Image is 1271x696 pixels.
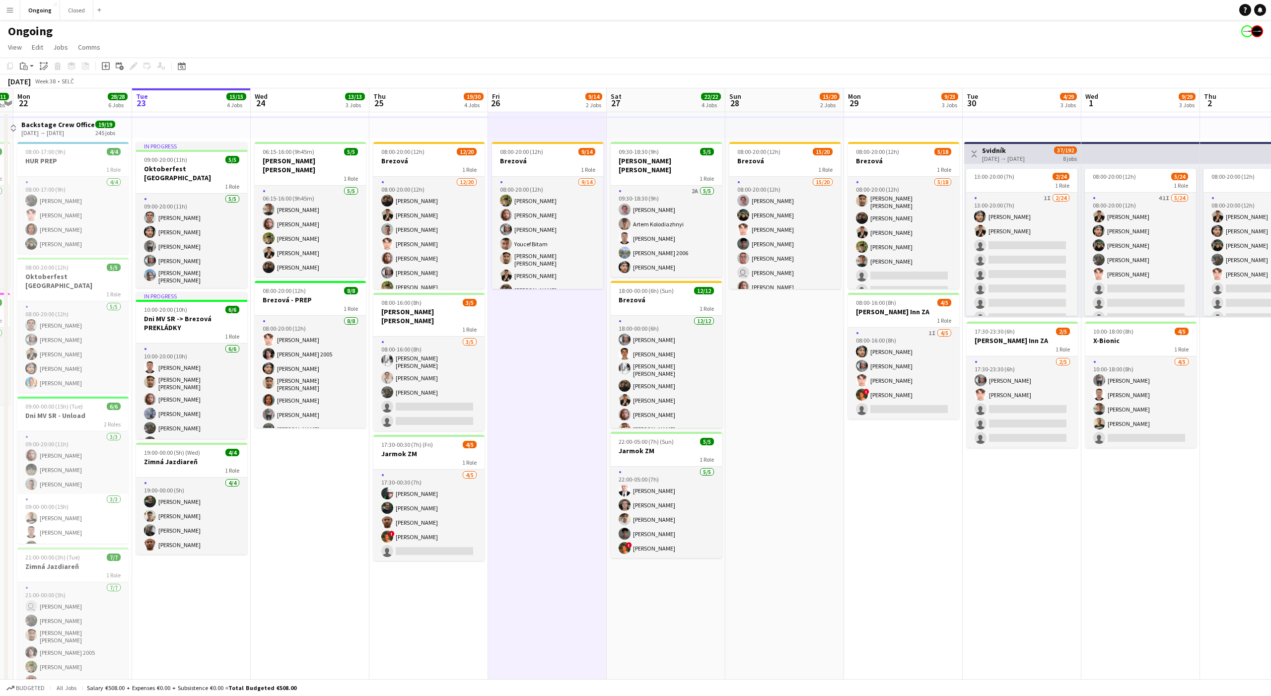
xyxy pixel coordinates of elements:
[345,93,365,100] span: 13/13
[16,97,30,109] span: 22
[21,129,95,137] div: [DATE] → [DATE]
[62,77,74,85] div: SELČ
[729,177,841,487] app-card-role: 15/2008:00-20:00 (12h)[PERSON_NAME][PERSON_NAME][PERSON_NAME][PERSON_NAME][PERSON_NAME] [PERSON_N...
[611,295,722,304] h3: Brezová
[1055,182,1069,189] span: 1 Role
[8,43,22,52] span: View
[965,97,978,109] span: 30
[1093,173,1136,180] span: 08:00-20:00 (12h)
[1053,173,1069,180] span: 2/24
[578,148,595,155] span: 9/14
[982,146,1025,155] h3: Svidník
[492,177,603,401] app-card-role: 9/1408:00-20:00 (12h)[PERSON_NAME][PERSON_NAME][PERSON_NAME]Youcef Bitam[PERSON_NAME] [PERSON_NAM...
[107,264,121,271] span: 5/5
[1063,154,1077,162] div: 8 jobs
[373,449,485,458] h3: Jarmok ZM
[611,281,722,428] div: 18:00-00:00 (6h) (Sun)12/12Brezová1 Role12/1218:00-00:00 (6h)[PERSON_NAME][PERSON_NAME][PERSON_NA...
[381,299,422,306] span: 08:00-16:00 (8h)
[136,478,247,555] app-card-role: 4/419:00-00:00 (5h)[PERSON_NAME][PERSON_NAME][PERSON_NAME][PERSON_NAME]
[255,295,366,304] h3: Brezová - PREP
[457,148,477,155] span: 12/20
[255,142,366,277] div: 06:15-16:00 (9h45m)5/5[PERSON_NAME] [PERSON_NAME]1 Role5/506:15-16:00 (9h45m)[PERSON_NAME][PERSON...
[702,101,720,109] div: 4 Jobs
[136,443,247,555] app-job-card: 19:00-00:00 (5h) (Wed)4/4Zimná Jazdiareň1 Role4/419:00-00:00 (5h)[PERSON_NAME][PERSON_NAME][PERSO...
[25,554,80,561] span: 21:00-00:00 (3h) (Tue)
[255,92,268,101] span: Wed
[491,97,500,109] span: 26
[941,93,958,100] span: 9/23
[255,186,366,277] app-card-role: 5/506:15-16:00 (9h45m)[PERSON_NAME][PERSON_NAME][PERSON_NAME][PERSON_NAME][PERSON_NAME]
[1056,346,1070,353] span: 1 Role
[225,306,239,313] span: 6/6
[17,301,129,393] app-card-role: 5/508:00-20:00 (12h)[PERSON_NAME][PERSON_NAME][PERSON_NAME][PERSON_NAME][PERSON_NAME]
[934,148,951,155] span: 5/18
[856,148,899,155] span: 08:00-20:00 (12h)
[966,169,1077,316] app-job-card: 13:00-20:00 (7h)2/241 Role1I2/2413:00-20:00 (7h)[PERSON_NAME][PERSON_NAME]
[1085,169,1196,316] div: 08:00-20:00 (12h)5/241 Role41I5/2408:00-20:00 (12h)[PERSON_NAME][PERSON_NAME][PERSON_NAME][PERSON...
[1241,25,1253,37] app-user-avatar: Backstage Crew
[346,101,364,109] div: 3 Jobs
[25,264,69,271] span: 08:00-20:00 (12h)
[728,97,741,109] span: 28
[1085,322,1197,448] div: 10:00-18:00 (8h)4/5X-Bionic1 Role4/510:00-18:00 (8h)[PERSON_NAME][PERSON_NAME][PERSON_NAME][PERSO...
[856,299,896,306] span: 08:00-16:00 (8h)
[55,684,78,692] span: All jobs
[967,336,1078,345] h3: [PERSON_NAME] Inn ZA
[492,156,603,165] h3: Brezová
[619,438,674,445] span: 22:00-05:00 (7h) (Sun)
[17,397,129,544] app-job-card: 09:00-00:00 (15h) (Tue)6/6Dni MV SR - Unload2 Roles3/309:00-20:00 (11h)[PERSON_NAME][PERSON_NAME]...
[225,183,239,190] span: 1 Role
[95,128,115,137] div: 245 jobs
[611,432,722,558] div: 22:00-05:00 (7h) (Sun)5/5Jarmok ZM1 Role5/522:00-05:00 (7h)[PERSON_NAME][PERSON_NAME][PERSON_NAME...
[253,97,268,109] span: 24
[17,411,129,420] h3: Dni MV SR - Unload
[463,441,477,448] span: 4/5
[729,92,741,101] span: Sun
[28,41,47,54] a: Edit
[1174,346,1189,353] span: 1 Role
[228,684,296,692] span: Total Budgeted €508.00
[373,435,485,561] div: 17:30-00:30 (7h) (Fri)4/5Jarmok ZM1 Role4/517:30-00:30 (7h)[PERSON_NAME][PERSON_NAME][PERSON_NAME...
[225,156,239,163] span: 5/5
[937,299,951,306] span: 4/5
[1251,25,1263,37] app-user-avatar: Crew Manager
[848,293,959,419] div: 08:00-16:00 (8h)4/5[PERSON_NAME] Inn ZA1 Role1I4/508:00-16:00 (8h)[PERSON_NAME][PERSON_NAME][PERS...
[144,156,187,163] span: 09:00-20:00 (11h)
[700,305,714,312] span: 1 Role
[17,156,129,165] h3: HUR PREP
[974,173,1014,180] span: 13:00-20:00 (7h)
[17,494,129,557] app-card-role: 3/309:00-00:00 (15h)[PERSON_NAME][PERSON_NAME][PERSON_NAME]
[106,571,121,579] span: 1 Role
[701,93,721,100] span: 22/22
[848,142,959,289] app-job-card: 08:00-20:00 (12h)5/18Brezová1 Role5/1808:00-20:00 (12h)[PERSON_NAME] [PERSON_NAME][PERSON_NAME][P...
[25,403,83,410] span: 09:00-00:00 (15h) (Tue)
[975,328,1015,335] span: 17:30-23:30 (6h)
[463,299,477,306] span: 3/5
[8,76,31,86] div: [DATE]
[729,142,841,289] div: 08:00-20:00 (12h)15/20Brezová1 Role15/2008:00-20:00 (12h)[PERSON_NAME][PERSON_NAME][PERSON_NAME][...
[136,344,247,452] app-card-role: 6/610:00-20:00 (10h)[PERSON_NAME][PERSON_NAME] [PERSON_NAME][PERSON_NAME][PERSON_NAME][PERSON_NAM...
[1175,328,1189,335] span: 4/5
[619,287,674,294] span: 18:00-00:00 (6h) (Sun)
[107,554,121,561] span: 7/7
[17,258,129,393] div: 08:00-20:00 (12h)5/5Oktoberfest [GEOGRAPHIC_DATA]1 Role5/508:00-20:00 (12h)[PERSON_NAME][PERSON_N...
[492,92,500,101] span: Fri
[136,142,247,288] div: In progress09:00-20:00 (11h)5/5Oktoberfest [GEOGRAPHIC_DATA]1 Role5/509:00-20:00 (11h)[PERSON_NAM...
[820,93,840,100] span: 15/20
[373,142,485,289] app-job-card: 08:00-20:00 (12h)12/20Brezová1 Role12/2008:00-20:00 (12h)[PERSON_NAME][PERSON_NAME][PERSON_NAME][...
[17,142,129,254] app-job-card: 08:00-17:00 (9h)4/4HUR PREP1 Role4/408:00-17:00 (9h)[PERSON_NAME][PERSON_NAME][PERSON_NAME][PERSO...
[848,307,959,316] h3: [PERSON_NAME] Inn ZA
[373,293,485,431] div: 08:00-16:00 (8h)3/5[PERSON_NAME] [PERSON_NAME]1 Role3/508:00-16:00 (8h)[PERSON_NAME] [PERSON_NAME...
[1085,356,1197,448] app-card-role: 4/510:00-18:00 (8h)[PERSON_NAME][PERSON_NAME][PERSON_NAME][PERSON_NAME]
[462,459,477,466] span: 1 Role
[4,41,26,54] a: View
[967,322,1078,448] div: 17:30-23:30 (6h)2/5[PERSON_NAME] Inn ZA1 Role2/517:30-23:30 (6h)[PERSON_NAME][PERSON_NAME]
[87,684,296,692] div: Salary €508.00 + Expenses €0.00 + Subsistence €0.00 =
[1171,173,1188,180] span: 5/24
[373,470,485,561] app-card-role: 4/517:30-00:30 (7h)[PERSON_NAME][PERSON_NAME][PERSON_NAME]![PERSON_NAME]
[78,43,100,52] span: Comms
